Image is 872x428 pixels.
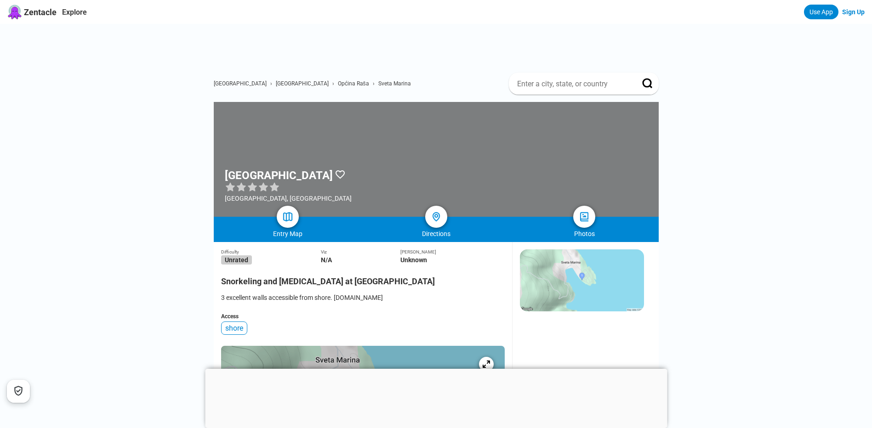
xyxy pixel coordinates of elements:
[425,206,447,228] a: directions
[520,249,644,311] img: staticmap
[321,249,400,254] div: Viz
[221,313,505,320] div: Access
[221,321,247,335] div: shore
[373,80,375,87] span: ›
[24,7,57,17] span: Zentacle
[7,5,22,19] img: Zentacle logo
[362,230,510,237] div: Directions
[277,206,299,228] a: map
[516,79,629,89] input: Enter a city, state, or country
[573,206,595,228] a: photos
[221,255,252,265] span: Unrated
[321,256,400,264] div: N/A
[804,5,838,19] a: Use App
[579,211,590,222] img: photos
[282,211,293,222] img: map
[276,80,329,87] a: [GEOGRAPHIC_DATA]
[225,195,352,202] div: [GEOGRAPHIC_DATA], [GEOGRAPHIC_DATA]
[62,8,87,17] a: Explore
[400,249,505,254] div: [PERSON_NAME]
[400,256,505,264] div: Unknown
[270,80,272,87] span: ›
[214,80,267,87] a: [GEOGRAPHIC_DATA]
[510,230,659,237] div: Photos
[205,369,667,426] iframe: Advertisement
[214,230,362,237] div: Entry Map
[842,8,865,16] a: Sign Up
[431,211,442,222] img: directions
[7,5,57,19] a: Zentacle logoZentacle
[221,24,659,65] iframe: Advertisement
[332,80,334,87] span: ›
[221,293,505,302] div: 3 excellent walls accessible from shore. [DOMAIN_NAME]
[221,249,321,254] div: Difficulty
[338,80,369,87] a: Općina Raša
[378,80,411,87] a: Sveta Marina
[225,169,333,182] h1: [GEOGRAPHIC_DATA]
[221,271,505,286] h2: Snorkeling and [MEDICAL_DATA] at [GEOGRAPHIC_DATA]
